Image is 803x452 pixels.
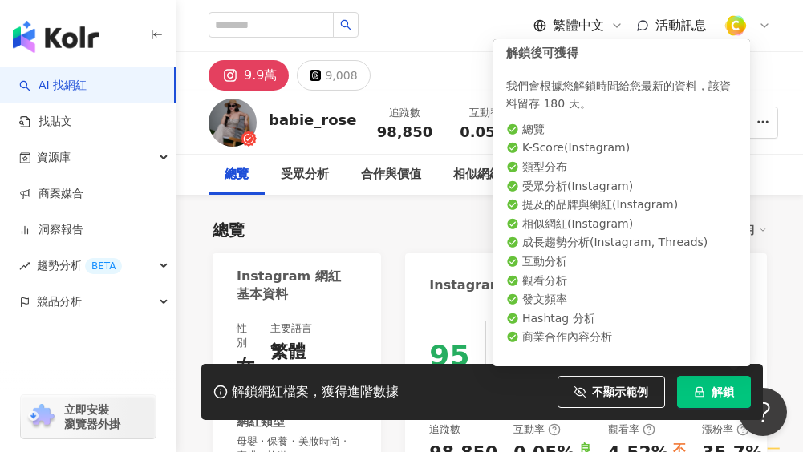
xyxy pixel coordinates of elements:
[19,114,72,130] a: 找貼文
[558,376,665,408] button: 不顯示範例
[64,402,120,431] span: 立即安裝 瀏覽器外掛
[429,422,460,437] div: 追蹤數
[506,216,737,232] li: 相似網紅 ( Instagram )
[453,165,501,184] div: 相似網紅
[19,260,30,272] span: rise
[269,110,356,130] div: babie_rose
[237,414,285,430] div: 網紅類型
[506,140,737,156] li: K-Score ( Instagram )
[506,159,737,176] li: 類型分布
[720,10,751,41] img: %E6%96%B9%E5%BD%A2%E7%B4%94.png
[340,19,351,30] span: search
[506,254,737,270] li: 互動分析
[244,64,277,87] div: 9.9萬
[702,422,749,437] div: 漲粉率
[592,385,648,398] span: 不顯示範例
[37,248,122,284] span: 趨勢分析
[608,422,655,437] div: 觀看率
[270,340,309,389] div: 繁體中文
[493,39,750,67] div: 解鎖後可獲得
[37,284,82,320] span: 競品分析
[506,292,737,308] li: 發文頻率
[374,105,435,121] div: 追蹤數
[429,339,469,372] div: 95
[225,165,249,184] div: 總覽
[677,376,751,408] button: 解鎖
[506,311,737,327] li: Hashtag 分析
[506,179,737,195] li: 受眾分析 ( Instagram )
[209,99,257,147] img: KOL Avatar
[361,165,421,184] div: 合作與價值
[460,124,509,140] span: 0.05%
[506,273,737,289] li: 觀看分析
[270,321,312,336] div: 主要語言
[237,321,254,350] div: 性別
[37,139,71,176] span: 資源庫
[506,329,737,345] li: 商業合作內容分析
[377,123,432,140] span: 98,850
[19,186,83,202] a: 商案媒合
[209,60,289,91] button: 9.9萬
[553,17,604,34] span: 繁體中文
[13,21,99,53] img: logo
[237,268,349,304] div: Instagram 網紅基本資料
[281,165,329,184] div: 受眾分析
[506,197,737,213] li: 提及的品牌與網紅 ( Instagram )
[232,384,399,401] div: 解鎖網紅檔案，獲得進階數據
[454,105,515,121] div: 互動率
[237,354,254,379] div: 女
[513,422,561,437] div: 互動率
[429,276,559,294] div: Instagram 數據總覽
[19,78,87,94] a: searchAI 找網紅
[506,122,737,138] li: 總覽
[213,219,245,241] div: 總覽
[694,386,705,398] span: lock
[26,404,57,430] img: chrome extension
[506,235,737,251] li: 成長趨勢分析 ( Instagram, Threads )
[19,222,83,238] a: 洞察報告
[655,18,707,33] span: 活動訊息
[297,60,370,91] button: 9,008
[506,77,737,112] div: 我們會根據您解鎖時間給您最新的資料，該資料留存 180 天。
[21,395,156,438] a: chrome extension立即安裝 瀏覽器外掛
[712,385,734,398] span: 解鎖
[85,258,122,274] div: BETA
[325,64,357,87] div: 9,008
